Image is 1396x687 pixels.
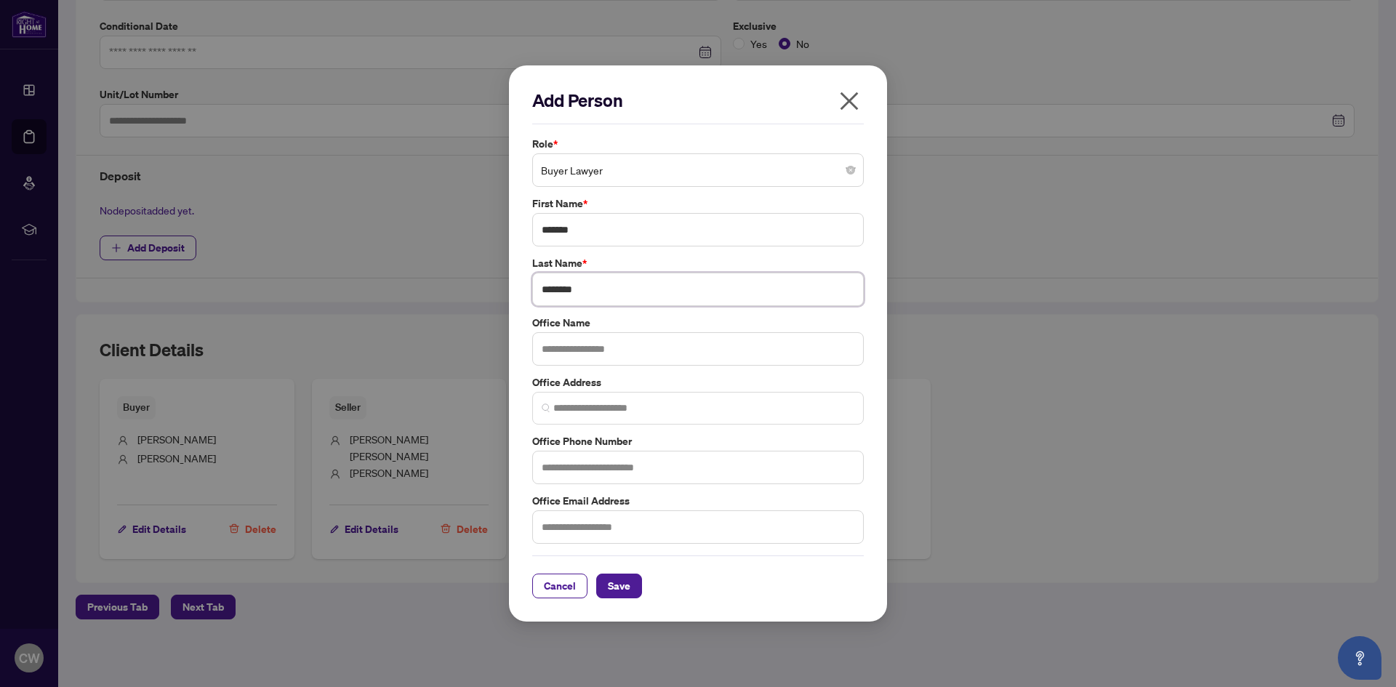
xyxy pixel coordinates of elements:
span: close [838,89,861,113]
img: search_icon [542,403,550,412]
button: Cancel [532,574,587,598]
label: Last Name [532,255,864,271]
span: Cancel [544,574,576,598]
label: Office Email Address [532,493,864,509]
label: Role [532,136,864,152]
span: Buyer Lawyer [541,156,855,184]
label: Office Name [532,315,864,331]
span: Save [608,574,630,598]
button: Open asap [1338,636,1381,680]
label: First Name [532,196,864,212]
label: Office Phone Number [532,433,864,449]
label: Office Address [532,374,864,390]
span: close-circle [846,166,855,174]
button: Save [596,574,642,598]
h2: Add Person [532,89,864,112]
